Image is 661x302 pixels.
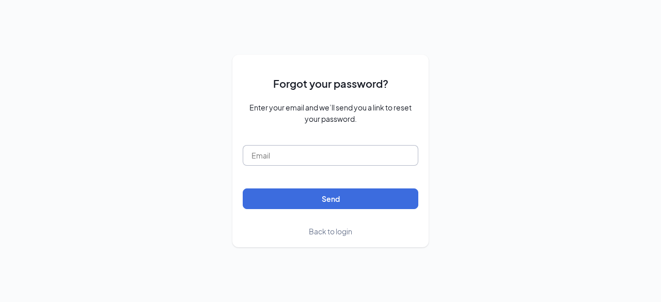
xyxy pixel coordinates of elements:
a: Back to login [309,226,352,237]
span: Forgot your password? [273,75,388,91]
input: Email [243,145,418,166]
span: Back to login [309,227,352,236]
button: Send [243,188,418,209]
span: Enter your email and we’ll send you a link to reset your password. [243,102,418,124]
